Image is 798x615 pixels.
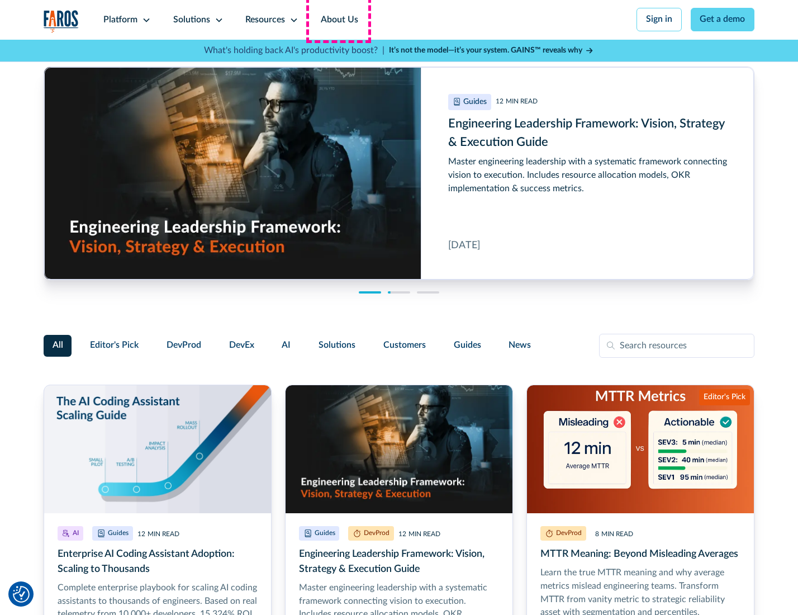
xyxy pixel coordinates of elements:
[454,339,481,352] span: Guides
[282,339,291,352] span: AI
[44,67,421,279] img: Realistic image of an engineering leader at work
[245,13,285,27] div: Resources
[53,339,63,352] span: All
[389,46,582,54] strong: It’s not the model—it’s your system. GAINS™ reveals why
[173,13,210,27] div: Solutions
[319,339,355,352] span: Solutions
[691,8,755,31] a: Get a demo
[389,45,595,56] a: It’s not the model—it’s your system. GAINS™ reveals why
[44,334,755,358] form: Filter Form
[44,385,271,513] img: Illustration of hockey stick-like scaling from pilot to mass rollout
[44,67,754,280] div: cms-link
[13,586,30,603] img: Revisit consent button
[599,334,754,358] input: Search resources
[229,339,254,352] span: DevEx
[527,385,754,513] img: Illustration of misleading vs. actionable MTTR metrics
[44,10,79,33] a: home
[383,339,426,352] span: Customers
[509,339,531,352] span: News
[44,67,754,280] a: Engineering Leadership Framework: Vision, Strategy & Execution Guide
[44,10,79,33] img: Logo of the analytics and reporting company Faros.
[636,8,682,31] a: Sign in
[90,339,139,352] span: Editor's Pick
[204,44,384,58] p: What's holding back AI's productivity boost? |
[167,339,201,352] span: DevProd
[103,13,137,27] div: Platform
[286,385,512,513] img: Realistic image of an engineering leader at work
[13,586,30,603] button: Cookie Settings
